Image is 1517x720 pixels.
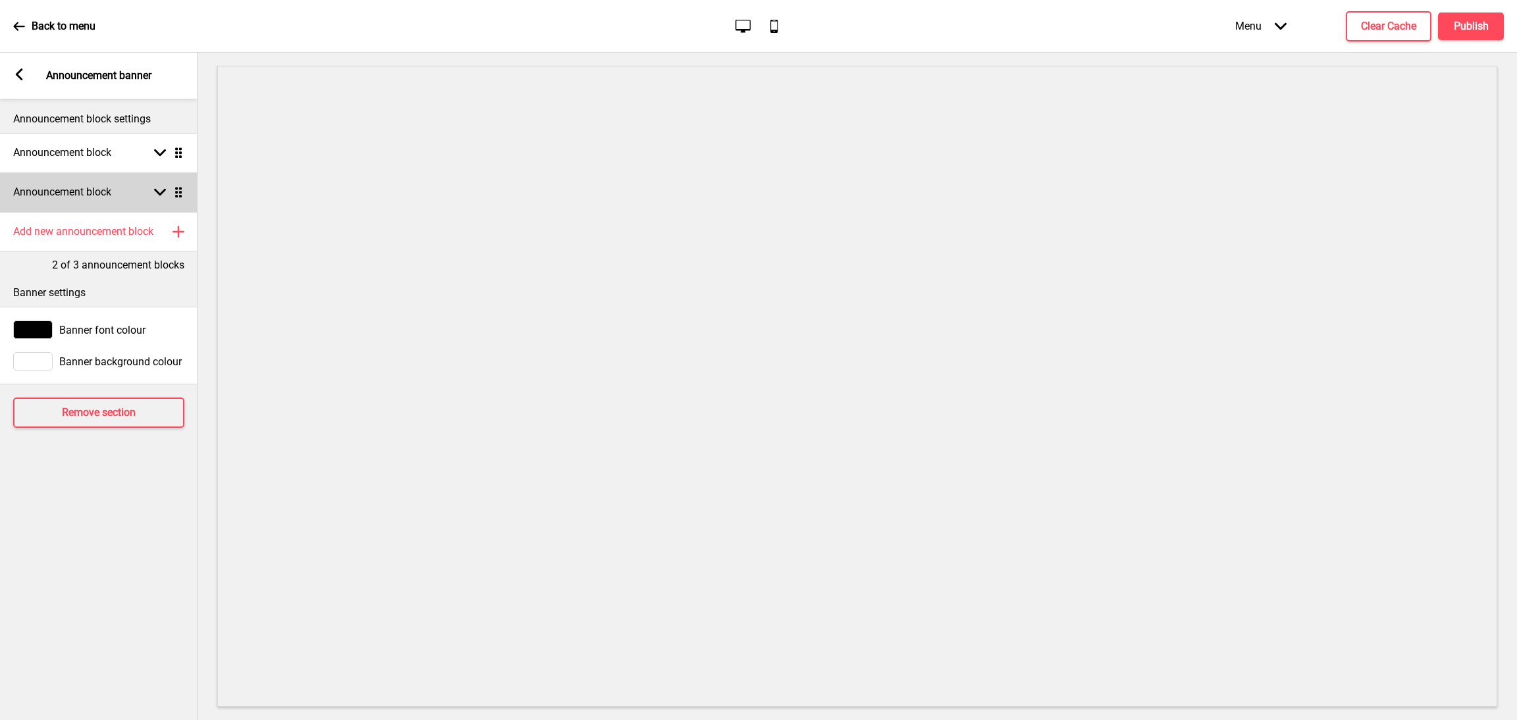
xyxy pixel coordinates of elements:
button: Clear Cache [1346,11,1431,41]
button: Remove section [13,398,184,428]
p: Back to menu [32,19,95,34]
h4: Remove section [62,405,136,420]
p: Announcement banner [46,68,151,83]
h4: Publish [1454,19,1489,34]
button: Publish [1438,13,1504,40]
p: Announcement block settings [13,112,184,126]
h4: Clear Cache [1361,19,1416,34]
h4: Add new announcement block [13,224,153,239]
p: Banner settings [13,286,184,300]
h4: Announcement block [13,185,111,199]
p: 2 of 3 announcement blocks [52,258,184,272]
h4: Announcement block [13,145,111,160]
span: Banner font colour [59,324,146,336]
div: Banner font colour [13,321,184,339]
span: Banner background colour [59,355,182,368]
a: Back to menu [13,9,95,44]
div: Banner background colour [13,352,184,371]
div: Menu [1222,7,1300,45]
